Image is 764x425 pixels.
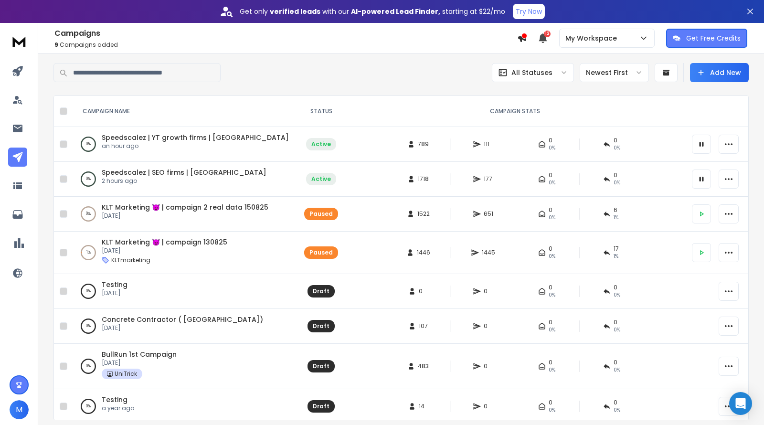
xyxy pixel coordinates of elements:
span: 0 [484,322,493,330]
span: 0% [614,326,620,334]
td: 0%Testinga year ago [71,389,298,424]
button: M [10,400,29,419]
th: CAMPAIGN NAME [71,96,298,127]
button: Newest First [580,63,649,82]
img: logo [10,32,29,50]
span: 1718 [418,175,429,183]
button: Try Now [513,4,545,19]
span: 177 [484,175,493,183]
a: KLT Marketing 😈 | campaign 2 real data 150825 [102,202,268,212]
p: Try Now [516,7,542,16]
button: Get Free Credits [666,29,747,48]
a: Speedscalez | SEO firms | [GEOGRAPHIC_DATA] [102,168,266,177]
span: 0% [614,291,620,299]
div: Active [311,175,331,183]
span: 14 [419,403,428,410]
span: 0% [549,406,555,414]
p: [DATE] [102,247,227,255]
strong: AI-powered Lead Finder, [351,7,440,16]
p: My Workspace [565,33,621,43]
a: Testing [102,280,127,289]
span: 0 [614,359,617,366]
a: Speedscalez | YT growth firms | [GEOGRAPHIC_DATA] [102,133,289,142]
span: 0 % [614,144,620,152]
p: [DATE] [102,359,177,367]
span: 0 [614,171,617,179]
span: 789 [418,140,429,148]
span: 6 [614,206,617,214]
td: 1%KLT Marketing 😈 | campaign 130825[DATE]KLTmarketing [71,232,298,274]
a: Concrete Contractor ( [GEOGRAPHIC_DATA]) [102,315,263,324]
span: 0 [549,284,552,291]
p: [DATE] [102,212,268,220]
div: Active [311,140,331,148]
p: 0 % [86,402,91,411]
p: [DATE] [102,289,127,297]
span: 0 [549,319,552,326]
span: 0 [484,362,493,370]
p: All Statuses [511,68,552,77]
span: 0% [614,406,620,414]
p: 2 hours ago [102,177,266,185]
span: 0 [549,206,552,214]
div: Paused [309,249,333,256]
span: 1446 [417,249,430,256]
p: KLTmarketing [111,256,150,264]
th: CAMPAIGN STATS [344,96,686,127]
span: 1522 [417,210,430,218]
span: 111 [484,140,493,148]
div: Paused [309,210,333,218]
a: KLT Marketing 😈 | campaign 130825 [102,237,227,247]
p: 1 % [86,248,91,257]
a: BullRun 1st Campaign [102,350,177,359]
div: Draft [313,287,329,295]
span: 483 [418,362,429,370]
span: 0% [549,291,555,299]
span: 1445 [482,249,495,256]
span: 0 [549,399,552,406]
p: Get Free Credits [686,33,741,43]
span: 0% [549,326,555,334]
div: Draft [313,362,329,370]
span: 0 [614,137,617,144]
span: 651 [484,210,493,218]
td: 0%Speedscalez | SEO firms | [GEOGRAPHIC_DATA]2 hours ago [71,162,298,197]
span: 0 [614,319,617,326]
span: 0 % [614,179,620,187]
span: 0% [549,144,555,152]
td: 0%Testing[DATE] [71,274,298,309]
span: 0 [549,245,552,253]
button: Add New [690,63,749,82]
td: 0%KLT Marketing 😈 | campaign 2 real data 150825[DATE] [71,197,298,232]
span: 0 [549,359,552,366]
span: 0% [549,214,555,222]
p: 0 % [86,139,91,149]
p: [DATE] [102,324,263,332]
span: 9 [54,41,58,49]
p: a year ago [102,404,134,412]
span: 0 [549,171,552,179]
p: UniTrick [115,370,137,378]
h1: Campaigns [54,28,517,39]
span: 0 [549,137,552,144]
span: 0 [614,284,617,291]
div: Draft [313,403,329,410]
p: 0 % [86,287,91,296]
span: 0% [549,253,555,260]
span: 0% [549,366,555,374]
span: 0 [614,399,617,406]
p: Campaigns added [54,41,517,49]
div: Open Intercom Messenger [729,392,752,415]
span: 0 [419,287,428,295]
a: Testing [102,395,127,404]
span: 0% [614,366,620,374]
span: 0 [484,403,493,410]
span: 0% [549,179,555,187]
